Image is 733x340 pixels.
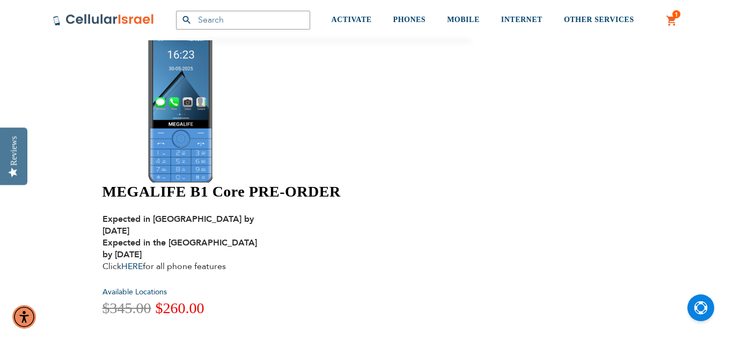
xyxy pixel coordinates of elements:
[102,213,269,272] div: Click for all phone features
[393,16,426,24] span: PHONES
[666,15,678,27] a: 1
[102,183,479,201] h1: MEGALIFE B1 Core PRE-ORDER
[9,136,19,165] div: Reviews
[102,213,257,261] strong: Expected in [GEOGRAPHIC_DATA] by [DATE] Expected in the [GEOGRAPHIC_DATA] by [DATE]
[102,300,151,316] span: $345.00
[156,300,204,316] span: $260.00
[176,11,310,30] input: Search
[102,287,167,297] a: Available Locations
[12,305,36,329] div: Accessibility Menu
[148,27,212,183] img: MEGALIFE B1 Core PRE-ORDER
[564,16,634,24] span: OTHER SERVICES
[121,261,143,272] a: HERE
[332,16,372,24] span: ACTIVATE
[675,10,678,19] span: 1
[53,13,155,26] img: Cellular Israel Logo
[447,16,480,24] span: MOBILE
[501,16,543,24] span: INTERNET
